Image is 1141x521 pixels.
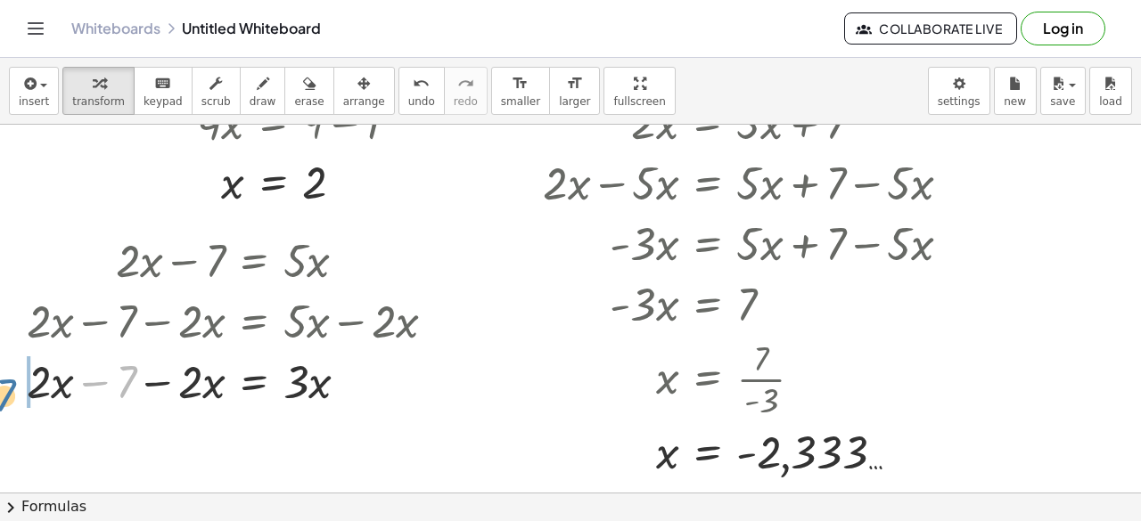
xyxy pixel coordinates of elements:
span: undo [408,95,435,108]
button: save [1040,67,1086,115]
a: Whiteboards [71,20,160,37]
span: redo [454,95,478,108]
button: fullscreen [603,67,675,115]
span: save [1050,95,1075,108]
span: Collaborate Live [859,20,1002,37]
i: format_size [512,73,529,94]
button: new [994,67,1037,115]
span: keypad [144,95,183,108]
button: Log in [1021,12,1105,45]
i: undo [413,73,430,94]
button: undoundo [398,67,445,115]
button: arrange [333,67,395,115]
span: settings [938,95,981,108]
button: redoredo [444,67,488,115]
span: fullscreen [613,95,665,108]
i: keyboard [154,73,171,94]
button: Toggle navigation [21,14,50,43]
button: erase [284,67,333,115]
span: new [1004,95,1026,108]
button: scrub [192,67,241,115]
span: arrange [343,95,385,108]
button: draw [240,67,286,115]
span: transform [72,95,125,108]
span: insert [19,95,49,108]
button: keyboardkeypad [134,67,193,115]
span: erase [294,95,324,108]
button: load [1089,67,1132,115]
span: larger [559,95,590,108]
span: draw [250,95,276,108]
span: load [1099,95,1122,108]
span: scrub [201,95,231,108]
button: settings [928,67,990,115]
button: format_sizelarger [549,67,600,115]
span: smaller [501,95,540,108]
button: format_sizesmaller [491,67,550,115]
button: transform [62,67,135,115]
i: redo [457,73,474,94]
i: format_size [566,73,583,94]
button: insert [9,67,59,115]
button: Collaborate Live [844,12,1017,45]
